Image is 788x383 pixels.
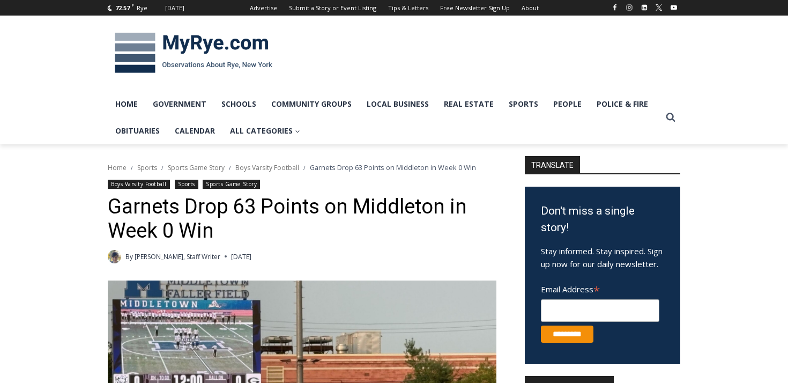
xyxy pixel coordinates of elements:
[167,117,222,144] a: Calendar
[108,91,145,117] a: Home
[108,195,496,244] h1: Garnets Drop 63 Points on Middleton in Week 0 Win
[541,245,664,270] p: Stay informed. Stay inspired. Sign up now for our daily newsletter.
[161,164,163,172] span: /
[608,1,621,14] a: Facebook
[264,91,359,117] a: Community Groups
[168,163,225,172] a: Sports Game Story
[131,2,134,8] span: F
[222,117,308,144] a: All Categories
[229,164,231,172] span: /
[501,91,546,117] a: Sports
[661,108,680,127] button: View Search Form
[145,91,214,117] a: Government
[359,91,436,117] a: Local Business
[108,163,127,172] a: Home
[546,91,589,117] a: People
[131,164,133,172] span: /
[525,156,580,173] strong: TRANSLATE
[623,1,636,14] a: Instagram
[310,163,476,172] span: Garnets Drop 63 Points on Middleton in Week 0 Win
[235,163,299,172] a: Boys Varsity Football
[135,252,220,261] a: [PERSON_NAME], Staff Writer
[541,203,664,237] h3: Don't miss a single story!
[175,180,198,189] a: Sports
[231,252,251,262] time: [DATE]
[652,1,665,14] a: X
[589,91,656,117] a: Police & Fire
[203,180,260,189] a: Sports Game Story
[137,3,147,13] div: Rye
[230,125,300,137] span: All Categories
[436,91,501,117] a: Real Estate
[303,164,306,172] span: /
[108,117,167,144] a: Obituaries
[108,250,121,263] a: Author image
[165,3,184,13] div: [DATE]
[108,162,496,173] nav: Breadcrumbs
[125,252,133,262] span: By
[541,278,659,298] label: Email Address
[137,163,157,172] a: Sports
[667,1,680,14] a: YouTube
[108,91,661,145] nav: Primary Navigation
[108,180,170,189] a: Boys Varsity Football
[108,25,279,81] img: MyRye.com
[214,91,264,117] a: Schools
[108,250,121,263] img: (PHOTO: MyRye.com 2024 Head Intern, Editor and now Staff Writer Charlie Morris. Contributed.)Char...
[638,1,651,14] a: Linkedin
[115,4,130,12] span: 72.57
